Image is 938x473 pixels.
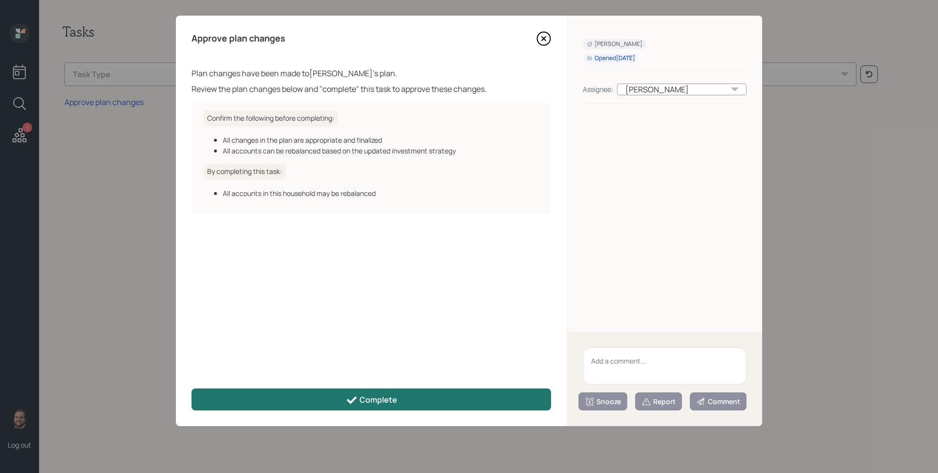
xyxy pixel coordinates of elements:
h4: Approve plan changes [192,33,285,44]
button: Report [635,392,682,410]
button: Snooze [578,392,627,410]
div: All changes in the plan are appropriate and finalized [223,135,539,145]
div: Opened [DATE] [587,54,635,63]
h6: Confirm the following before completing: [203,110,338,127]
div: [PERSON_NAME] [617,84,746,95]
div: Complete [346,394,397,406]
div: [PERSON_NAME] [587,40,642,48]
div: Comment [696,397,740,407]
div: Plan changes have been made to [PERSON_NAME] 's plan. [192,67,551,79]
div: Report [641,397,676,407]
h6: By completing this task: [203,164,286,180]
div: All accounts in this household may be rebalanced [223,188,539,198]
div: Snooze [585,397,621,407]
button: Comment [690,392,746,410]
div: All accounts can be rebalanced based on the updated investment strategy [223,146,539,156]
button: Complete [192,388,551,410]
div: Review the plan changes below and "complete" this task to approve these changes. [192,83,551,95]
div: Assignee: [583,84,613,94]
